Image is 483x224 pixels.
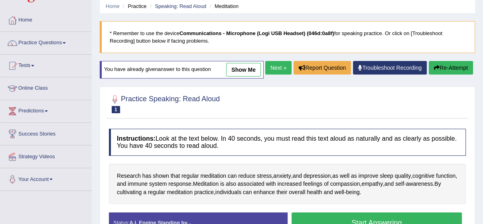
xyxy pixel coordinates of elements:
span: Click to see word definition [168,180,191,188]
span: Click to see word definition [167,188,193,196]
a: Home [0,9,91,29]
h2: Practice Speaking: Read Aloud [109,93,220,113]
span: Click to see word definition [289,188,305,196]
span: Click to see word definition [324,180,329,188]
span: Click to see word definition [153,172,169,180]
span: Click to see word definition [351,172,357,180]
span: Click to see word definition [303,180,322,188]
button: Re-Attempt [429,61,473,75]
span: Click to see word definition [346,188,359,196]
span: Click to see word definition [384,180,394,188]
a: Tests [0,55,91,75]
span: Click to see word definition [436,172,455,180]
span: Click to see word definition [304,172,331,180]
span: Click to see word definition [359,172,379,180]
span: Click to see word definition [117,188,142,196]
span: Click to see word definition [340,172,349,180]
button: Report Question [294,61,351,75]
span: Click to see word definition [193,180,219,188]
h4: Look at the text below. In 40 seconds, you must read this text aloud as naturally and as clearly ... [109,129,466,155]
span: Click to see word definition [273,172,291,180]
span: Click to see word definition [307,188,322,196]
a: Home [106,3,120,9]
span: Click to see word definition [380,172,393,180]
span: Click to see word definition [215,188,241,196]
span: Click to see word definition [226,180,236,188]
span: Click to see word definition [149,180,167,188]
span: Click to see word definition [412,172,434,180]
span: Click to see word definition [117,180,126,188]
li: Meditation [208,2,239,10]
span: Click to see word definition [220,180,224,188]
span: Click to see word definition [330,180,360,188]
span: Click to see word definition [228,172,237,180]
a: Success Stories [0,123,91,143]
span: Click to see word definition [117,172,141,180]
div: , , , , , . , , - . , - . [109,164,466,204]
span: Click to see word definition [266,180,276,188]
span: Click to see word definition [181,172,199,180]
span: Click to see word definition [276,188,287,196]
span: Click to see word definition [395,172,411,180]
span: Click to see word definition [171,172,180,180]
span: Click to see word definition [200,172,226,180]
span: Click to see word definition [434,180,441,188]
span: Click to see word definition [238,172,255,180]
a: Strategy Videos [0,145,91,165]
div: You have already given answer to this question [100,61,264,79]
span: Click to see word definition [323,188,333,196]
span: Click to see word definition [277,180,302,188]
a: Predictions [0,100,91,120]
span: Click to see word definition [148,188,166,196]
a: Troubleshoot Recording [353,61,427,75]
span: 1 [112,106,120,113]
span: Click to see word definition [194,188,214,196]
a: Practice Questions [0,32,91,52]
a: Speaking: Read Aloud [155,3,206,9]
span: Click to see word definition [395,180,404,188]
blockquote: * Remember to use the device for speaking practice. Or click on [Troubleshoot Recording] button b... [100,21,475,53]
a: show me [226,63,261,77]
span: Click to see word definition [406,180,433,188]
b: Instructions: [117,135,156,142]
b: Communications - Microphone (Logi USB Headset) (046d:0a8f) [179,30,334,36]
a: Online Class [0,77,91,97]
span: Click to see word definition [243,188,252,196]
a: Your Account [0,168,91,188]
span: Click to see word definition [335,188,344,196]
span: Click to see word definition [332,172,338,180]
span: Click to see word definition [361,180,383,188]
span: Click to see word definition [128,180,148,188]
span: Click to see word definition [143,188,146,196]
li: Practice [121,2,146,10]
span: Click to see word definition [142,172,152,180]
span: Click to see word definition [253,188,275,196]
a: Next » [265,61,292,75]
span: Click to see word definition [293,172,302,180]
span: Click to see word definition [238,180,264,188]
span: Click to see word definition [257,172,272,180]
